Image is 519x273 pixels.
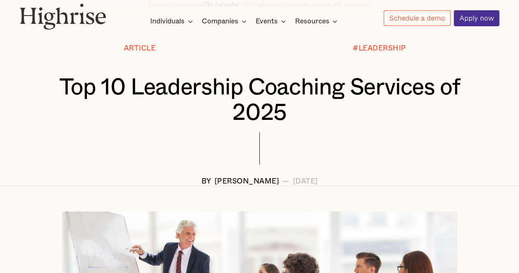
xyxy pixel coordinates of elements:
[295,16,340,26] div: Resources
[295,16,329,26] div: Resources
[20,3,106,30] img: Highrise logo
[40,75,479,126] h1: Top 10 Leadership Coaching Services of 2025
[215,177,279,186] div: [PERSON_NAME]
[353,44,406,53] div: #LEADERSHIP
[150,16,185,26] div: Individuals
[150,16,195,26] div: Individuals
[256,16,288,26] div: Events
[202,16,249,26] div: Companies
[202,16,238,26] div: Companies
[124,44,156,53] div: Article
[282,177,290,186] div: —
[293,177,318,186] div: [DATE]
[384,10,450,26] a: Schedule a demo
[454,10,499,26] a: Apply now
[201,177,211,186] div: BY
[256,16,278,26] div: Events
